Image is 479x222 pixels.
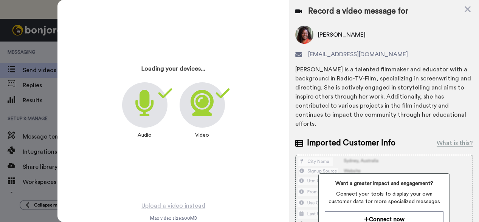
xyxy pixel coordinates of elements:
[325,180,444,187] span: Want a greater impact and engagement?
[141,66,205,72] h3: Loading your devices...
[150,215,197,221] span: Max video size: 500 MB
[295,65,473,128] div: [PERSON_NAME] is a talented filmmaker and educator with a background in Radio-TV-Film, specializi...
[191,128,213,143] div: Video
[134,128,155,143] div: Audio
[325,190,444,205] span: Connect your tools to display your own customer data for more specialized messages
[437,139,473,148] div: What is this?
[307,137,395,149] span: Imported Customer Info
[139,201,208,211] button: Upload a video instead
